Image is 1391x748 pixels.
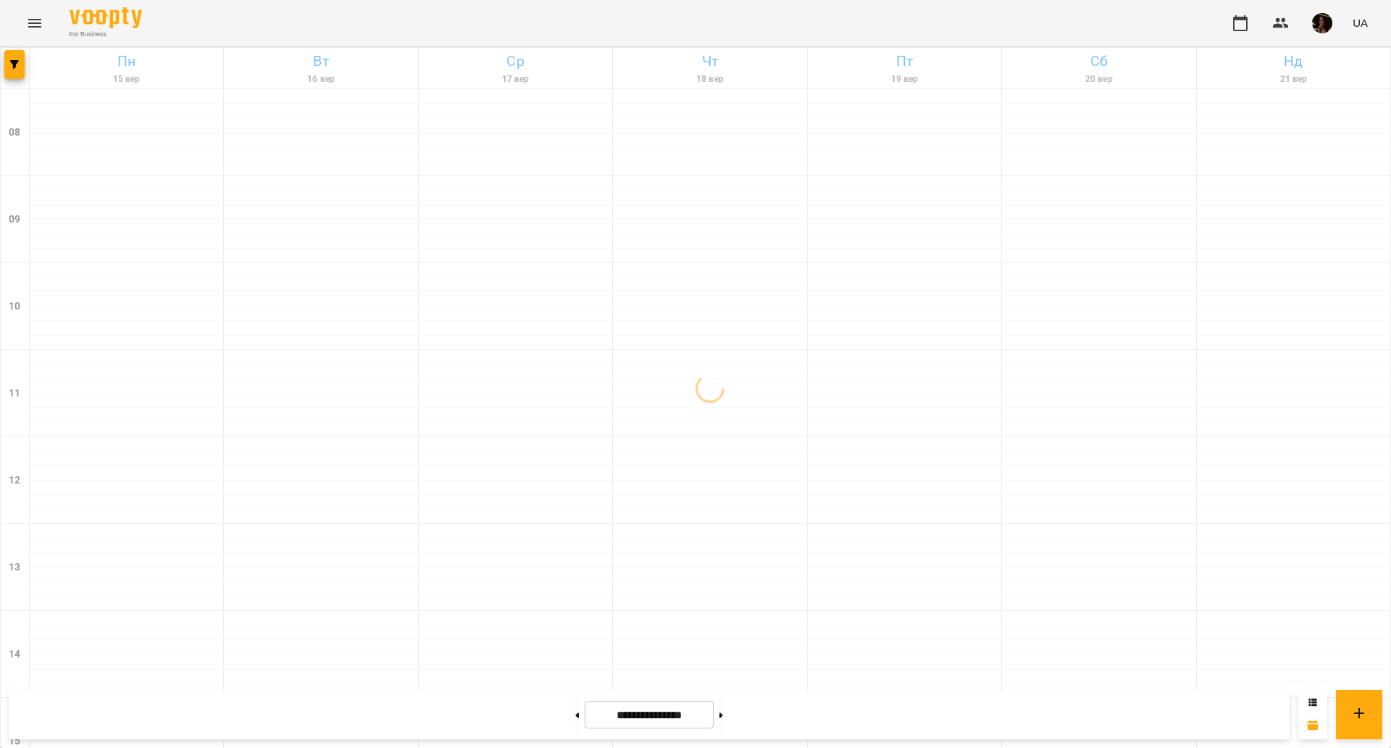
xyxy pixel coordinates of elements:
h6: 13 [9,560,20,575]
h6: 18 вер [615,72,804,86]
h6: 21 вер [1199,72,1388,86]
h6: 10 [9,299,20,315]
h6: Нд [1199,50,1388,72]
h6: 16 вер [226,72,415,86]
h6: 15 вер [32,72,221,86]
span: For Business [70,30,142,39]
h6: 08 [9,125,20,141]
h6: Ср [421,50,610,72]
h6: 19 вер [810,72,999,86]
img: 1b79b5faa506ccfdadca416541874b02.jpg [1312,13,1332,33]
h6: 09 [9,212,20,228]
h6: 14 [9,647,20,662]
span: UA [1353,15,1368,30]
h6: Вт [226,50,415,72]
img: Voopty Logo [70,7,142,28]
button: UA [1347,9,1374,36]
h6: Пн [32,50,221,72]
h6: 11 [9,386,20,402]
h6: 20 вер [1004,72,1193,86]
h6: Пт [810,50,999,72]
h6: 17 вер [421,72,610,86]
h6: Сб [1004,50,1193,72]
button: Menu [17,6,52,41]
h6: 12 [9,473,20,489]
h6: Чт [615,50,804,72]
